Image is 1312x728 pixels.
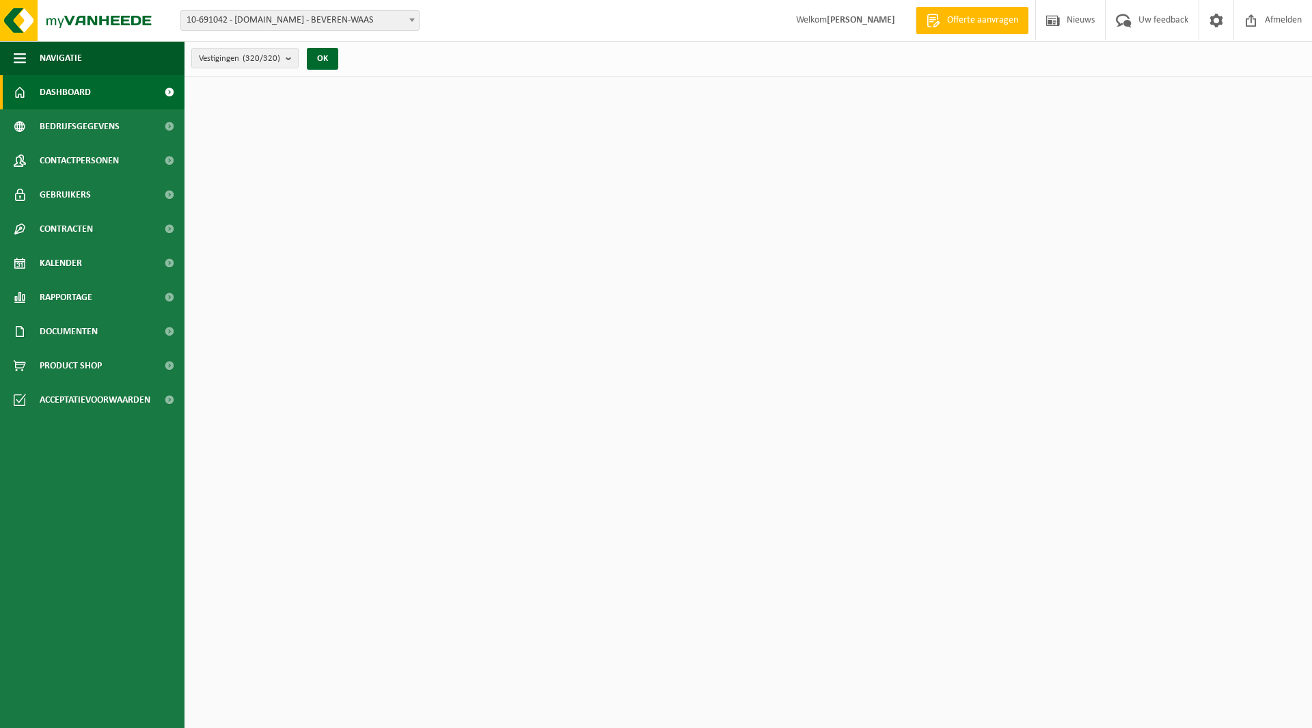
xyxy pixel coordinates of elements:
[916,7,1028,34] a: Offerte aanvragen
[191,48,299,68] button: Vestigingen(320/320)
[40,314,98,349] span: Documenten
[180,10,420,31] span: 10-691042 - LAMMERTYN.NET - BEVEREN-WAAS
[40,144,119,178] span: Contactpersonen
[827,15,895,25] strong: [PERSON_NAME]
[307,48,338,70] button: OK
[944,14,1022,27] span: Offerte aanvragen
[40,349,102,383] span: Product Shop
[40,212,93,246] span: Contracten
[40,41,82,75] span: Navigatie
[40,246,82,280] span: Kalender
[40,109,120,144] span: Bedrijfsgegevens
[243,54,280,63] count: (320/320)
[40,280,92,314] span: Rapportage
[40,383,150,417] span: Acceptatievoorwaarden
[40,75,91,109] span: Dashboard
[40,178,91,212] span: Gebruikers
[181,11,419,30] span: 10-691042 - LAMMERTYN.NET - BEVEREN-WAAS
[199,49,280,69] span: Vestigingen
